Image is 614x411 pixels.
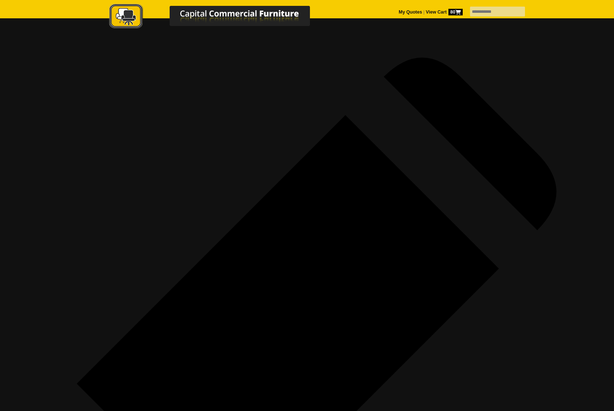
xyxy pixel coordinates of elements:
strong: View Cart [426,10,463,15]
a: Capital Commercial Furniture Logo [89,4,345,33]
span: 80 [448,9,463,15]
img: Capital Commercial Furniture Logo [89,4,345,30]
a: My Quotes [399,10,422,15]
a: View Cart80 [425,10,463,15]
